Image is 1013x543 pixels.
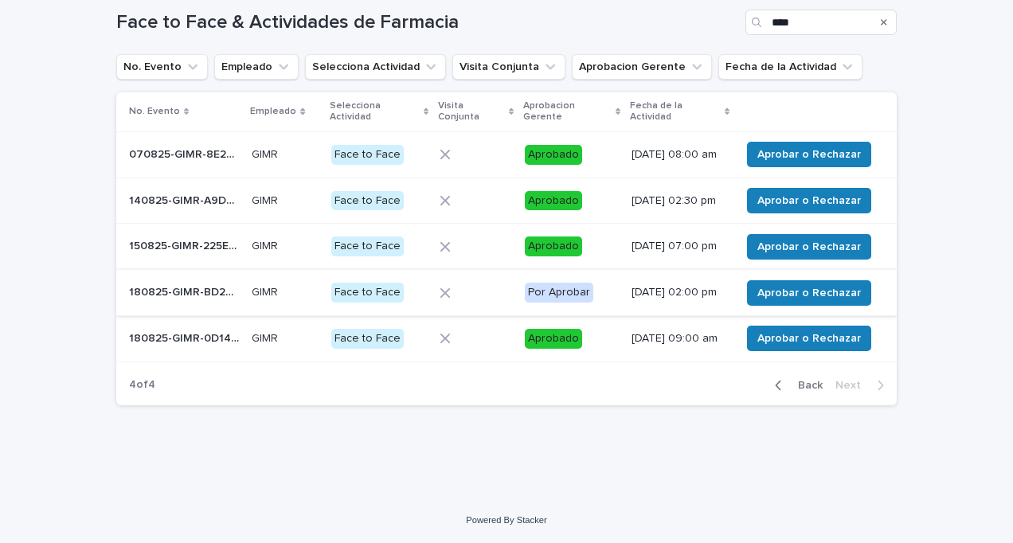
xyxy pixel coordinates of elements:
[129,236,242,253] p: 150825-GIMR-225E66
[523,97,612,127] p: Aprobacion Gerente
[116,270,897,316] tr: 180825-GIMR-BD258E180825-GIMR-BD258E GIMRGIMR Face to FacePor Aprobar[DATE] 02:00 pmAprobar o Rec...
[116,365,168,404] p: 4 of 4
[572,54,712,80] button: Aprobacion Gerente
[829,378,897,393] button: Next
[525,145,582,165] div: Aprobado
[632,148,728,162] p: [DATE] 08:00 am
[331,329,404,349] div: Face to Face
[129,103,180,120] p: No. Evento
[330,97,420,127] p: Selecciona Actividad
[757,239,861,255] span: Aprobar o Rechazar
[525,191,582,211] div: Aprobado
[116,224,897,270] tr: 150825-GIMR-225E66150825-GIMR-225E66 GIMRGIMR Face to FaceAprobado[DATE] 07:00 pmAprobar o Rechazar
[331,283,404,303] div: Face to Face
[747,326,871,351] button: Aprobar o Rechazar
[452,54,565,80] button: Visita Conjunta
[129,145,242,162] p: 070825-GIMR-8E2717
[747,188,871,213] button: Aprobar o Rechazar
[835,380,870,391] span: Next
[762,378,829,393] button: Back
[788,380,823,391] span: Back
[747,234,871,260] button: Aprobar o Rechazar
[331,191,404,211] div: Face to Face
[525,329,582,349] div: Aprobado
[757,146,861,162] span: Aprobar o Rechazar
[116,131,897,178] tr: 070825-GIMR-8E2717070825-GIMR-8E2717 GIMRGIMR Face to FaceAprobado[DATE] 08:00 amAprobar o Rechazar
[331,236,404,256] div: Face to Face
[116,11,739,34] h1: Face to Face & Actividades de Farmacia
[632,286,728,299] p: [DATE] 02:00 pm
[466,515,546,525] a: Powered By Stacker
[438,97,504,127] p: Visita Conjunta
[757,193,861,209] span: Aprobar o Rechazar
[632,240,728,253] p: [DATE] 07:00 pm
[252,329,281,346] p: GIMR
[757,285,861,301] span: Aprobar o Rechazar
[525,283,593,303] div: Por Aprobar
[718,54,862,80] button: Fecha de la Actividad
[250,103,296,120] p: Empleado
[129,283,242,299] p: 180825-GIMR-BD258E
[747,280,871,306] button: Aprobar o Rechazar
[116,178,897,224] tr: 140825-GIMR-A9D3E3140825-GIMR-A9D3E3 GIMRGIMR Face to FaceAprobado[DATE] 02:30 pmAprobar o Rechazar
[745,10,897,35] input: Search
[214,54,299,80] button: Empleado
[252,283,281,299] p: GIMR
[252,145,281,162] p: GIMR
[252,191,281,208] p: GIMR
[129,191,242,208] p: 140825-GIMR-A9D3E3
[632,194,728,208] p: [DATE] 02:30 pm
[331,145,404,165] div: Face to Face
[630,97,720,127] p: Fecha de la Actividad
[129,329,242,346] p: 180825-GIMR-0D1412
[305,54,446,80] button: Selecciona Actividad
[757,330,861,346] span: Aprobar o Rechazar
[116,315,897,361] tr: 180825-GIMR-0D1412180825-GIMR-0D1412 GIMRGIMR Face to FaceAprobado[DATE] 09:00 amAprobar o Rechazar
[747,142,871,167] button: Aprobar o Rechazar
[252,236,281,253] p: GIMR
[116,54,208,80] button: No. Evento
[632,332,728,346] p: [DATE] 09:00 am
[525,236,582,256] div: Aprobado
